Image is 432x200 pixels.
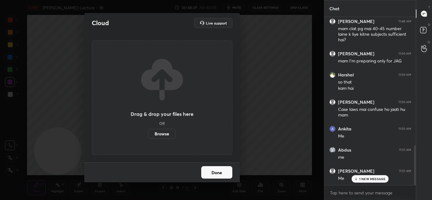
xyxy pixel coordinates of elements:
[338,58,411,64] div: mam I'm preparing only for JAG
[201,166,232,179] button: Done
[338,133,411,139] div: Me
[338,154,411,161] div: me
[338,99,374,105] h6: [PERSON_NAME]
[359,177,386,181] p: 1 NEW MESSAGE
[338,147,351,153] h6: Abdus
[398,20,411,23] div: 11:48 AM
[131,111,193,116] h3: Drag & drop your files here
[338,85,411,92] div: kam hai
[338,107,411,118] div: Case laws mai confuse ho jaati hu mam
[92,19,109,27] h2: Cloud
[329,51,336,57] img: default.png
[399,148,411,152] div: 11:51 AM
[398,73,411,77] div: 11:50 AM
[338,168,374,174] h6: [PERSON_NAME]
[324,0,344,17] p: Chat
[338,19,374,24] h6: [PERSON_NAME]
[398,100,411,104] div: 11:50 AM
[329,168,336,174] img: default.png
[338,26,411,43] div: mam clat pg mai 40-45 number laine k liye kitne subjects sufficient hai?
[399,169,411,173] div: 11:51 AM
[428,22,430,27] p: D
[159,121,165,125] h5: OR
[206,21,227,25] h5: Live support
[428,5,430,10] p: T
[398,127,411,131] div: 11:50 AM
[329,99,336,105] img: default.png
[428,40,430,44] p: G
[338,72,354,78] h6: Harshal
[324,17,416,185] div: grid
[338,175,411,182] div: Me
[338,51,374,57] h6: [PERSON_NAME]
[338,79,411,85] div: so that
[329,126,336,132] img: 3
[329,72,336,78] img: 3
[338,126,351,132] h6: Ankita
[398,52,411,56] div: 11:50 AM
[329,147,336,153] img: 9f49b73c654e4168959752afa848a689.jpg
[329,18,336,25] img: default.png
